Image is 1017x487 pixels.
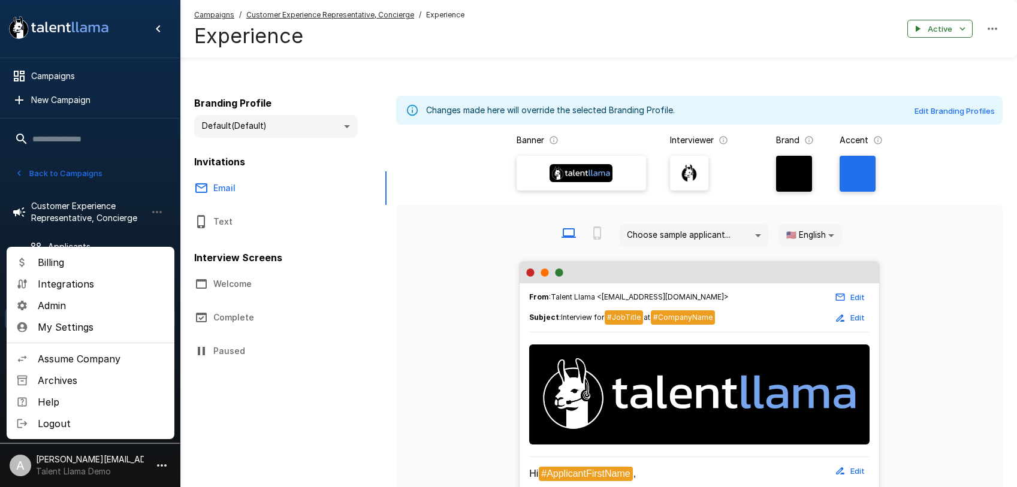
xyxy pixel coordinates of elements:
[38,416,165,431] span: Logout
[38,373,165,388] span: Archives
[38,395,165,409] span: Help
[38,320,165,334] span: My Settings
[38,298,165,313] span: Admin
[38,277,165,291] span: Integrations
[38,352,165,366] span: Assume Company
[38,255,165,270] span: Billing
